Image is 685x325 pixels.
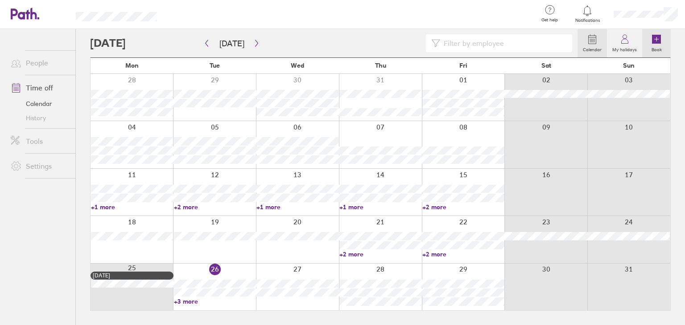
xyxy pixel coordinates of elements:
a: Notifications [573,4,602,23]
a: +2 more [422,203,504,211]
a: +3 more [174,297,256,305]
div: [DATE] [93,272,171,279]
span: Wed [291,62,304,69]
span: Notifications [573,18,602,23]
span: Fri [459,62,467,69]
span: Sun [623,62,635,69]
a: +1 more [339,203,421,211]
span: Mon [125,62,139,69]
a: My holidays [607,29,642,57]
a: +2 more [422,250,504,258]
a: History [4,111,75,125]
span: Tue [210,62,220,69]
label: Calendar [578,45,607,53]
a: Calendar [578,29,607,57]
span: Thu [375,62,386,69]
a: +1 more [91,203,173,211]
button: [DATE] [212,36,252,51]
a: Time off [4,79,75,97]
a: Settings [4,157,75,175]
span: Sat [541,62,551,69]
a: People [4,54,75,72]
a: Book [642,29,671,57]
a: Calendar [4,97,75,111]
a: +1 more [256,203,338,211]
a: +2 more [174,203,256,211]
a: Tools [4,132,75,150]
a: +2 more [339,250,421,258]
label: My holidays [607,45,642,53]
span: Get help [535,17,564,23]
label: Book [646,45,667,53]
input: Filter by employee [440,35,567,52]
